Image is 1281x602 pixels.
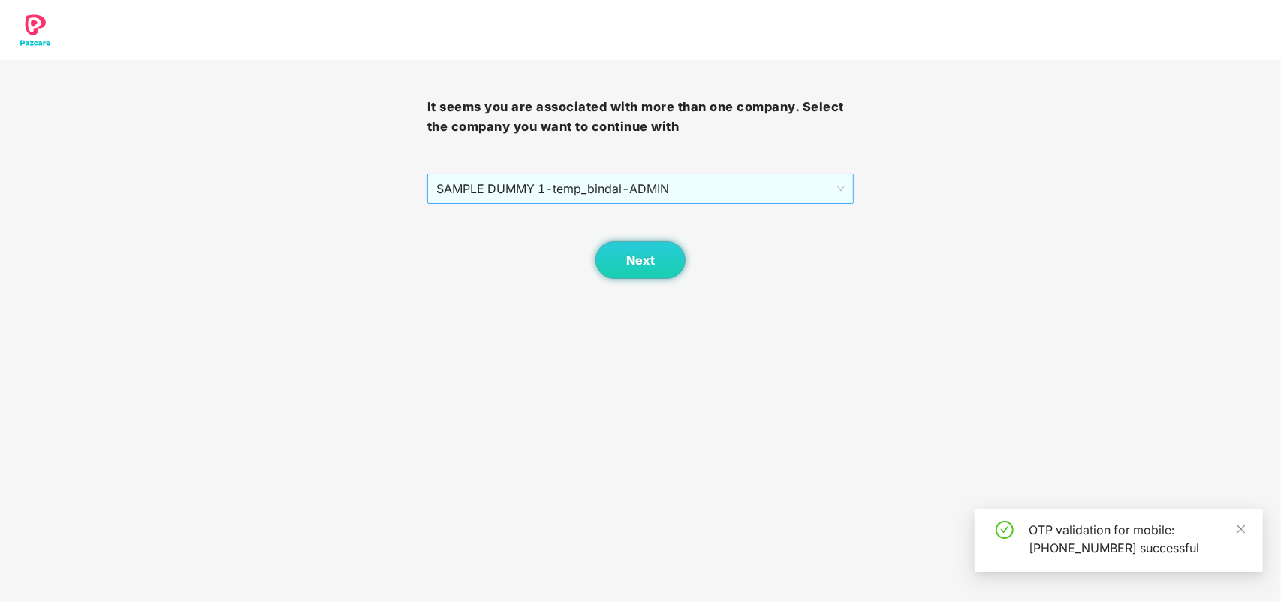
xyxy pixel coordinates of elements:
span: Next [626,253,655,268]
span: check-circle [996,521,1014,539]
div: OTP validation for mobile: [PHONE_NUMBER] successful [1029,521,1245,557]
span: SAMPLE DUMMY 1 - temp_bindal - ADMIN [436,174,845,203]
span: close [1236,524,1246,534]
h3: It seems you are associated with more than one company. Select the company you want to continue with [427,98,855,136]
button: Next [595,241,686,279]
